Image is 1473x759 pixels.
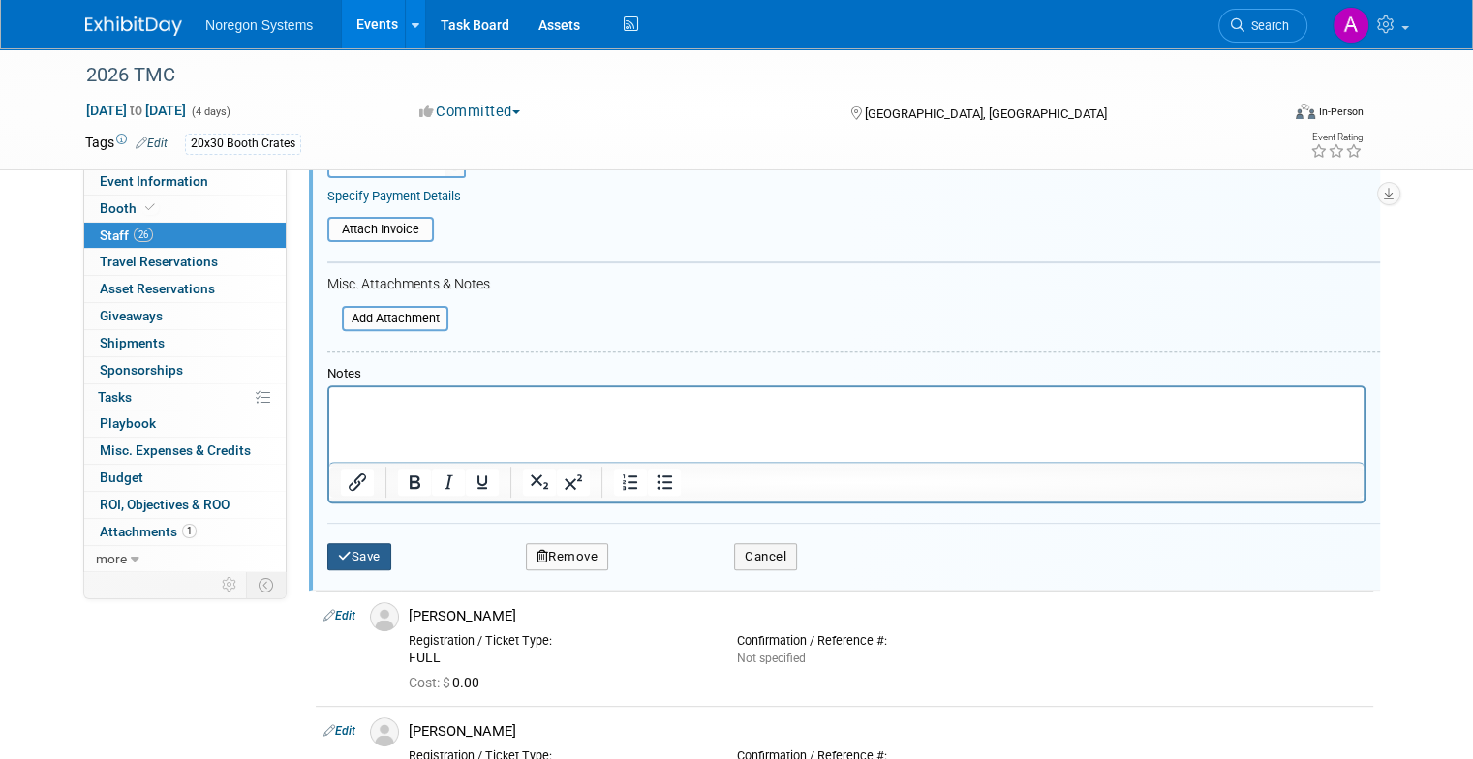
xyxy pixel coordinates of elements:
i: Booth reservation complete [145,202,155,213]
a: Edit [323,609,355,622]
span: [GEOGRAPHIC_DATA], [GEOGRAPHIC_DATA] [865,106,1107,121]
div: Event Rating [1310,133,1363,142]
button: Remove [526,543,609,570]
iframe: Rich Text Area [329,387,1364,462]
span: Giveaways [100,308,163,323]
span: [DATE] [DATE] [85,102,187,119]
a: Asset Reservations [84,276,286,302]
a: Edit [136,137,168,150]
span: Booth [100,200,159,216]
a: Booth [84,196,286,222]
span: Tasks [98,389,132,405]
span: Playbook [100,415,156,431]
button: Underline [466,469,499,496]
img: Associate-Profile-5.png [370,717,399,746]
a: Budget [84,465,286,491]
button: Bold [398,469,431,496]
button: Superscript [557,469,590,496]
img: ExhibitDay [85,16,182,36]
a: Playbook [84,410,286,437]
span: Travel Reservations [100,254,218,269]
button: Italic [432,469,465,496]
span: 26 [134,228,153,242]
div: 20x30 Booth Crates [185,134,301,154]
span: Not specified [737,652,806,665]
button: Bullet list [648,469,681,496]
span: to [127,103,145,118]
span: 1 [182,524,197,538]
button: Cancel [734,543,797,570]
div: Registration / Ticket Type: [409,633,708,649]
button: Numbered list [614,469,647,496]
button: Committed [413,102,528,122]
div: Misc. Attachments & Notes [327,276,1380,293]
a: more [84,546,286,572]
span: Attachments [100,524,197,539]
a: Shipments [84,330,286,356]
a: Sponsorships [84,357,286,383]
a: Attachments1 [84,519,286,545]
td: Toggle Event Tabs [247,572,287,597]
button: Subscript [523,469,556,496]
span: Noregon Systems [205,17,313,33]
a: ROI, Objectives & ROO [84,492,286,518]
span: Search [1244,18,1289,33]
a: Tasks [84,384,286,410]
span: more [96,551,127,566]
div: FULL [409,650,708,667]
img: Ali Connell [1333,7,1369,44]
span: Sponsorships [100,362,183,378]
img: Format-Inperson.png [1296,104,1315,119]
div: [PERSON_NAME] [409,722,1366,741]
a: Search [1218,9,1307,43]
div: Confirmation / Reference #: [737,633,1036,649]
img: Associate-Profile-5.png [370,602,399,631]
td: Tags [85,133,168,155]
div: In-Person [1318,105,1364,119]
span: Asset Reservations [100,281,215,296]
a: Travel Reservations [84,249,286,275]
span: Budget [100,470,143,485]
span: Staff [100,228,153,243]
div: [PERSON_NAME] [409,607,1366,625]
span: Event Information [100,173,208,189]
span: ROI, Objectives & ROO [100,497,230,512]
div: Notes [327,366,1366,382]
span: (4 days) [190,106,230,118]
span: Cost: $ [409,675,452,690]
td: Personalize Event Tab Strip [213,572,247,597]
span: 0.00 [409,675,487,690]
a: Giveaways [84,303,286,329]
a: Staff26 [84,223,286,249]
a: Event Information [84,168,286,195]
div: 2026 TMC [79,58,1255,93]
a: Misc. Expenses & Credits [84,438,286,464]
span: Shipments [100,335,165,350]
div: Event Format [1175,101,1364,130]
button: Save [327,543,391,570]
span: Misc. Expenses & Credits [100,442,251,458]
a: Specify Payment Details [327,189,461,203]
button: Insert/edit link [341,469,374,496]
a: Edit [323,724,355,738]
